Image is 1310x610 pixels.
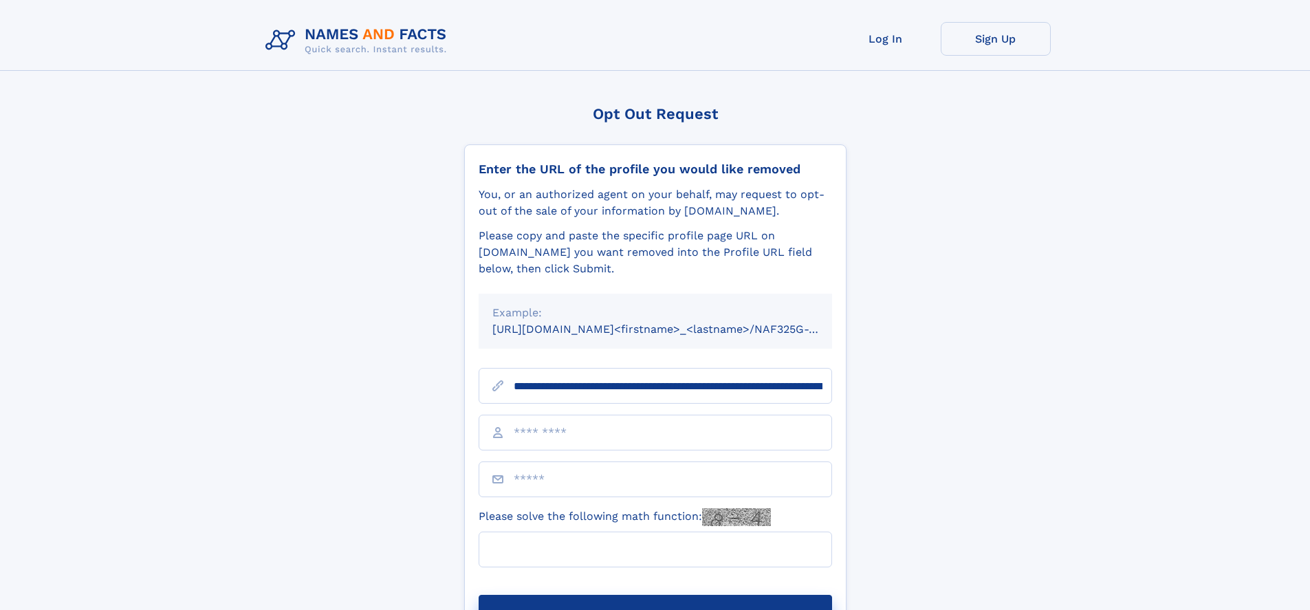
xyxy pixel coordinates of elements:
[492,323,858,336] small: [URL][DOMAIN_NAME]<firstname>_<lastname>/NAF325G-xxxxxxxx
[479,228,832,277] div: Please copy and paste the specific profile page URL on [DOMAIN_NAME] you want removed into the Pr...
[941,22,1051,56] a: Sign Up
[479,186,832,219] div: You, or an authorized agent on your behalf, may request to opt-out of the sale of your informatio...
[464,105,847,122] div: Opt Out Request
[260,22,458,59] img: Logo Names and Facts
[831,22,941,56] a: Log In
[479,162,832,177] div: Enter the URL of the profile you would like removed
[479,508,771,526] label: Please solve the following math function:
[492,305,818,321] div: Example:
